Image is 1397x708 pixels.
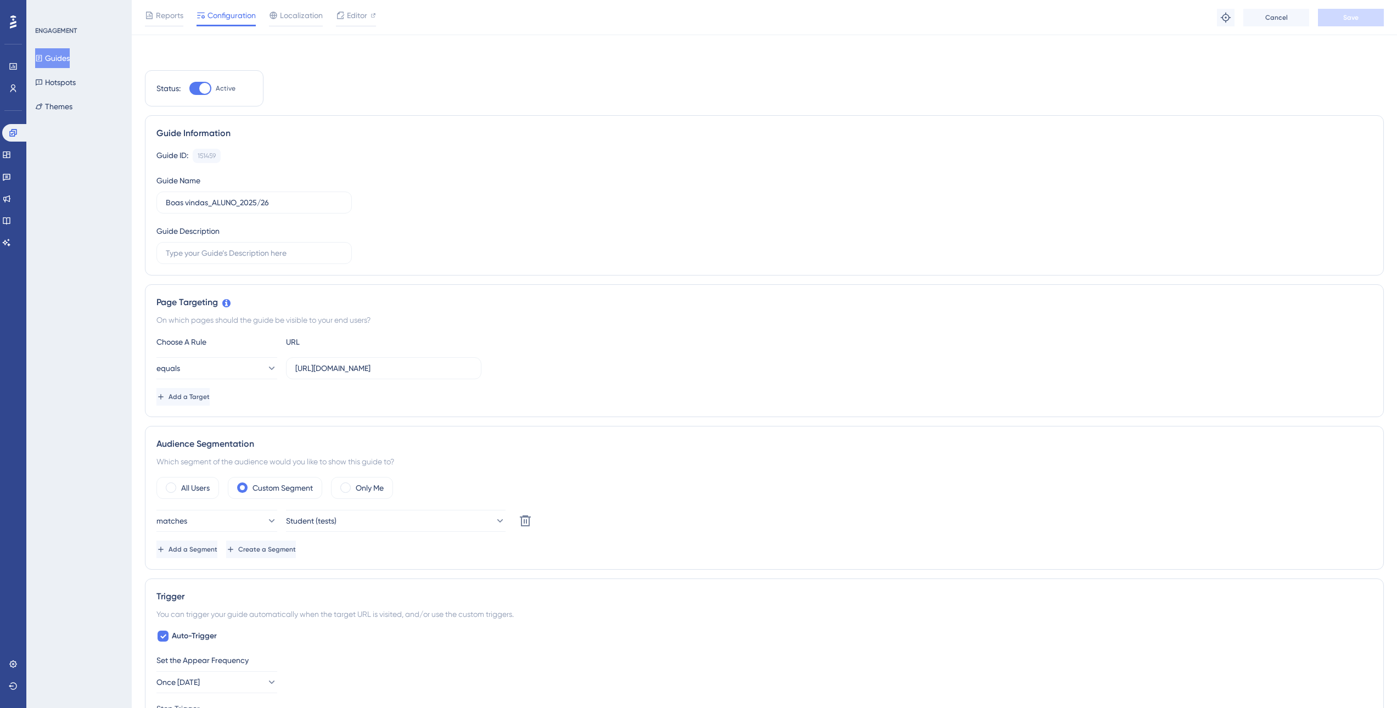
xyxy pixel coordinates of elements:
span: Configuration [207,9,256,22]
button: Save [1318,9,1384,26]
div: Status: [156,82,181,95]
div: Page Targeting [156,296,1372,309]
span: Add a Segment [169,545,217,554]
div: Trigger [156,590,1372,603]
span: equals [156,362,180,375]
span: Active [216,84,235,93]
div: Guide Information [156,127,1372,140]
button: Guides [35,48,70,68]
div: URL [286,335,407,349]
button: Hotspots [35,72,76,92]
div: 151459 [198,151,216,160]
input: Type your Guide’s Name here [166,196,343,209]
span: Once [DATE] [156,676,200,689]
button: Once [DATE] [156,671,277,693]
label: Only Me [356,481,384,495]
input: Type your Guide’s Description here [166,247,343,259]
button: Add a Target [156,388,210,406]
span: Auto-Trigger [172,630,217,643]
button: matches [156,510,277,532]
button: Add a Segment [156,541,217,558]
button: Cancel [1243,9,1309,26]
span: Student (tests) [286,514,336,527]
label: All Users [181,481,210,495]
button: Student (tests) [286,510,506,532]
span: matches [156,514,187,527]
label: Custom Segment [253,481,313,495]
span: Add a Target [169,392,210,401]
span: Editor [347,9,367,22]
span: Localization [280,9,323,22]
div: Guide Name [156,174,200,187]
div: Set the Appear Frequency [156,654,1372,667]
div: On which pages should the guide be visible to your end users? [156,313,1372,327]
div: You can trigger your guide automatically when the target URL is visited, and/or use the custom tr... [156,608,1372,621]
div: Guide ID: [156,149,188,163]
span: Cancel [1265,13,1288,22]
div: Guide Description [156,224,220,238]
span: Reports [156,9,183,22]
div: ENGAGEMENT [35,26,77,35]
div: Which segment of the audience would you like to show this guide to? [156,455,1372,468]
span: Create a Segment [238,545,296,554]
span: Save [1343,13,1359,22]
button: Create a Segment [226,541,296,558]
button: equals [156,357,277,379]
div: Audience Segmentation [156,437,1372,451]
div: Choose A Rule [156,335,277,349]
button: Themes [35,97,72,116]
input: yourwebsite.com/path [295,362,472,374]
